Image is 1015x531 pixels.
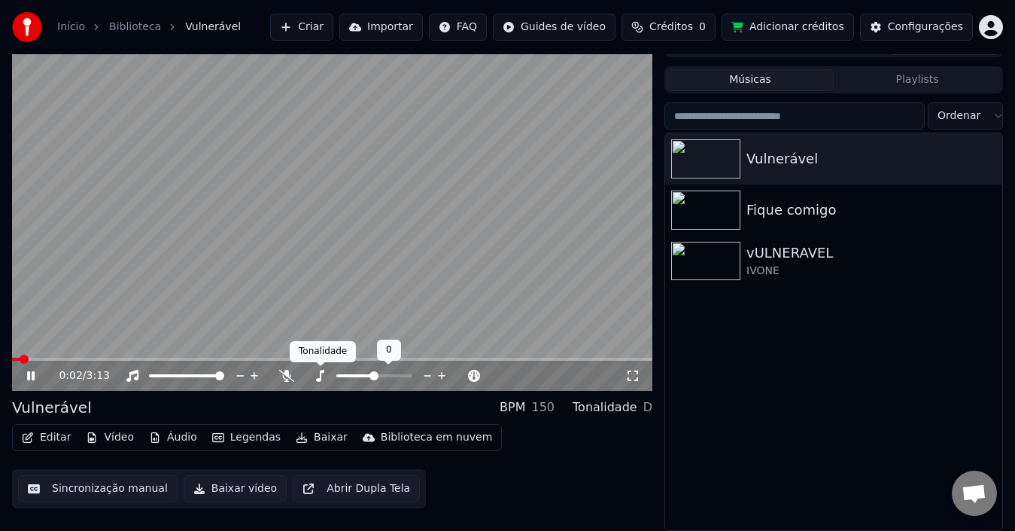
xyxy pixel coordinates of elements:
[429,14,487,41] button: FAQ
[621,14,716,41] button: Créditos0
[16,427,77,448] button: Editar
[860,14,973,41] button: Configurações
[888,20,963,35] div: Configurações
[59,368,95,383] div: /
[746,264,996,279] div: IVONE
[834,69,1001,91] button: Playlists
[290,427,354,448] button: Baixar
[722,14,854,41] button: Adicionar créditos
[185,20,241,35] span: Vulnerável
[109,20,161,35] a: Biblioteca
[12,12,42,42] img: youka
[746,148,996,169] div: Vulnerável
[699,20,706,35] span: 0
[493,14,615,41] button: Guides de vídeo
[290,341,356,362] div: Tonalidade
[531,398,555,417] div: 150
[59,368,82,383] span: 0:02
[87,368,110,383] span: 3:13
[206,427,287,448] button: Legendas
[57,20,241,35] nav: breadcrumb
[746,200,996,221] div: Fique comigo
[746,243,996,264] div: vULNERAVEL
[80,427,140,448] button: Vídeo
[143,427,203,448] button: Áudio
[12,397,92,418] div: Vulnerável
[184,475,287,502] button: Baixar vídeo
[270,14,333,41] button: Criar
[339,14,423,41] button: Importar
[57,20,85,35] a: Início
[667,69,834,91] button: Músicas
[649,20,693,35] span: Créditos
[938,108,980,124] span: Ordenar
[643,398,652,417] div: D
[377,340,401,361] div: 0
[381,430,493,445] div: Biblioteca em nuvem
[18,475,178,502] button: Sincronização manual
[293,475,420,502] button: Abrir Dupla Tela
[500,398,525,417] div: BPM
[573,398,637,417] div: Tonalidade
[952,471,997,516] div: Bate-papo aberto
